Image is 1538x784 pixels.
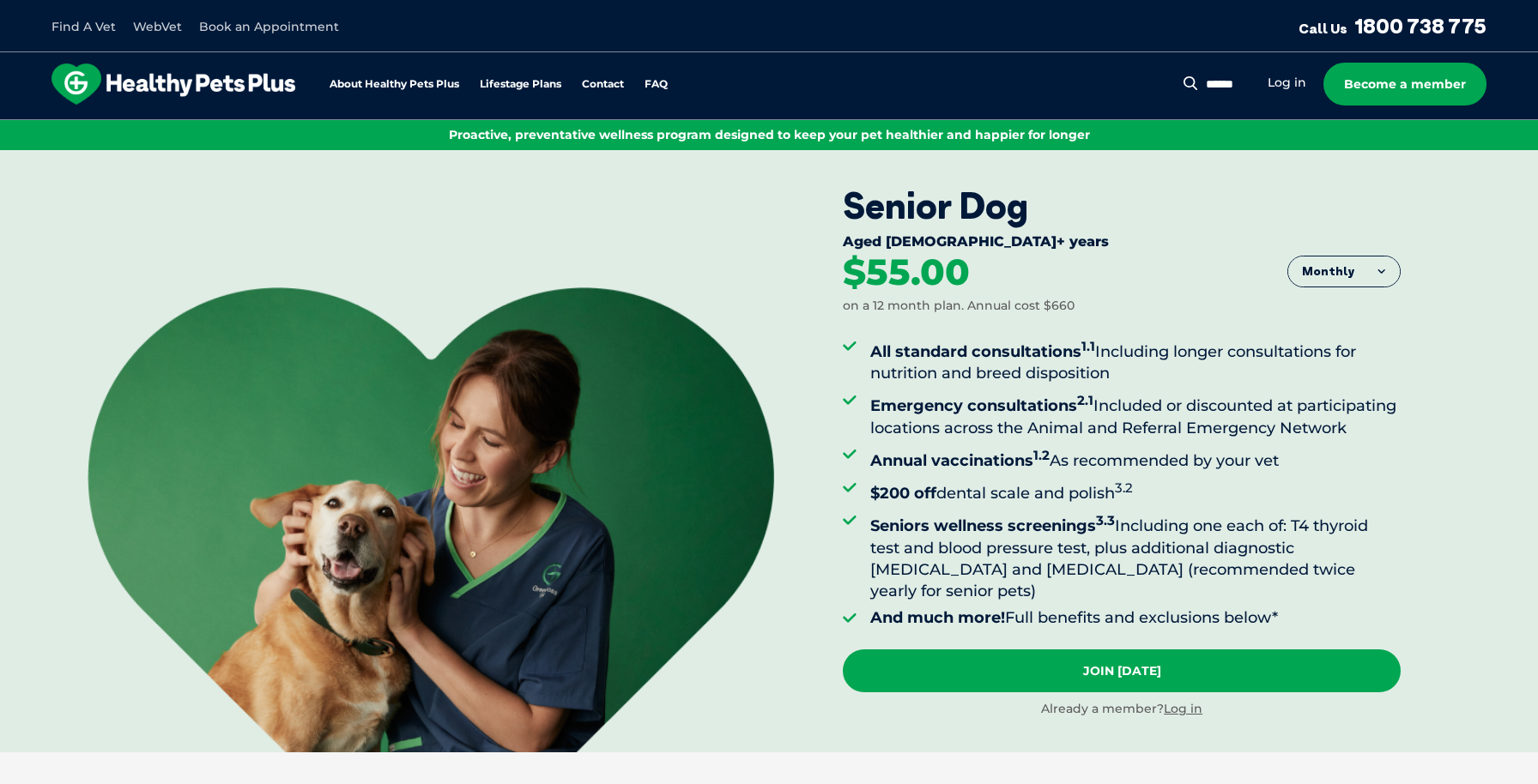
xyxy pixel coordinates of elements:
a: Become a member [1323,63,1487,106]
img: <br /> <b>Warning</b>: Undefined variable $title in <b>/var/www/html/current/codepool/wp-content/... [88,287,774,752]
sup: 3.3 [1096,512,1115,528]
a: Log in [1164,701,1202,716]
strong: Annual vaccinations [870,451,1050,470]
a: Book an Appointment [199,19,339,34]
a: Join [DATE] [843,649,1401,692]
li: dental scale and polish [870,477,1401,504]
div: $55.00 [843,254,970,292]
a: FAQ [645,79,668,90]
a: Lifestage Plans [480,79,561,90]
div: Senior Dog [843,184,1401,227]
button: Search [1180,75,1202,92]
strong: Seniors wellness screenings [870,516,1115,535]
li: Full benefits and exclusions below* [870,607,1401,629]
strong: Emergency consultations [870,396,1093,415]
a: Call Us1800 738 775 [1299,13,1487,39]
div: on a 12 month plan. Annual cost $660 [843,298,1075,315]
li: Including longer consultations for nutrition and breed disposition [870,335,1401,384]
sup: 1.1 [1081,338,1095,354]
li: Including one each of: T4 thyroid test and blood pressure test, plus additional diagnostic [MEDIC... [870,510,1401,602]
button: Monthly [1288,256,1400,287]
div: Aged [DEMOGRAPHIC_DATA]+ years [843,233,1401,254]
span: Proactive, preventative wellness program designed to keep your pet healthier and happier for longer [449,127,1090,142]
a: Contact [582,79,624,90]
a: Find A Vet [51,19,116,34]
a: About Healthy Pets Plus [330,79,459,90]
div: Already a member? [843,701,1401,718]
strong: And much more! [870,608,1005,627]
sup: 2.1 [1077,392,1093,408]
img: hpp-logo [51,63,295,105]
strong: $200 off [870,484,936,503]
sup: 1.2 [1033,447,1050,463]
sup: 3.2 [1115,479,1133,496]
a: WebVet [133,19,182,34]
li: As recommended by your vet [870,444,1401,472]
a: Log in [1268,75,1306,91]
strong: All standard consultations [870,342,1095,361]
span: Call Us [1299,20,1347,37]
li: Included or discounted at participating locations across the Animal and Referral Emergency Network [870,389,1401,438]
